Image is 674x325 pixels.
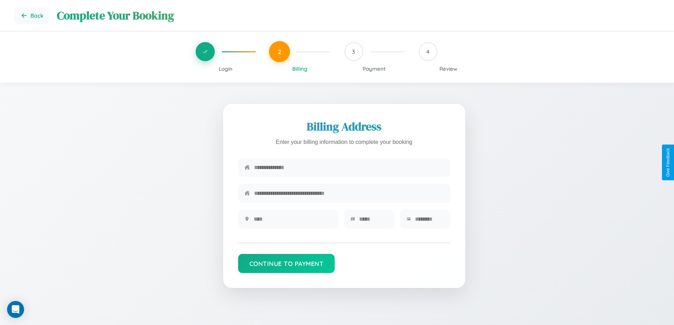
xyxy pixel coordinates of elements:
[426,48,430,55] span: 4
[219,65,232,72] span: Login
[57,8,660,23] h1: Complete Your Booking
[278,48,281,56] span: 2
[292,65,307,72] span: Billing
[238,137,450,147] p: Enter your billing information to complete your booking
[238,119,450,134] h2: Billing Address
[14,7,50,24] button: Go back
[666,148,670,177] div: Give Feedback
[439,65,457,72] span: Review
[363,65,386,72] span: Payment
[238,254,335,273] button: Continue to Payment
[7,301,24,318] div: Open Intercom Messenger
[352,48,355,55] span: 3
